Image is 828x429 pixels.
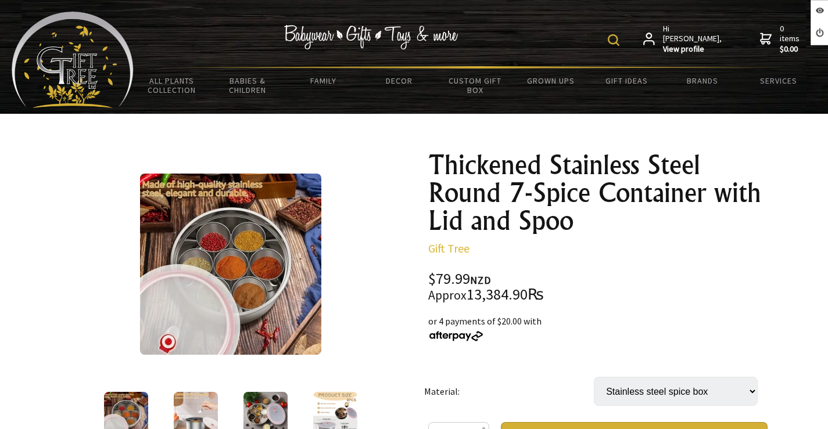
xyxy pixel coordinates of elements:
img: Afterpay [428,331,484,341]
a: Services [741,69,817,93]
span: NZD [470,273,491,287]
strong: $0.00 [780,44,802,55]
div: or 4 payments of $20.00 with [428,314,768,342]
td: Material: [424,360,594,422]
span: 0 items [780,23,802,55]
span: Hi [PERSON_NAME], [663,24,723,55]
img: Babyware - Gifts - Toys and more... [12,12,134,108]
a: Decor [361,69,438,93]
a: 0 items$0.00 [760,24,802,55]
strong: View profile [663,44,723,55]
a: Gift Tree [428,241,469,255]
img: Thickened Stainless Steel Round 7-Spice Container with Lid and Spoo [140,174,321,355]
a: Brands [665,69,741,93]
h1: Thickened Stainless Steel Round 7-Spice Container with Lid and Spoo [428,151,768,235]
a: Family [285,69,361,93]
a: Custom Gift Box [437,69,513,102]
a: Gift Ideas [589,69,665,93]
a: All Plants Collection [134,69,210,102]
a: Grown Ups [513,69,589,93]
div: $79.99 13,384.90₨ [428,272,768,302]
a: Hi [PERSON_NAME],View profile [643,24,723,55]
img: Babywear - Gifts - Toys & more [284,25,458,49]
img: product search [608,34,619,46]
a: Babies & Children [210,69,286,102]
small: Approx [428,287,467,303]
